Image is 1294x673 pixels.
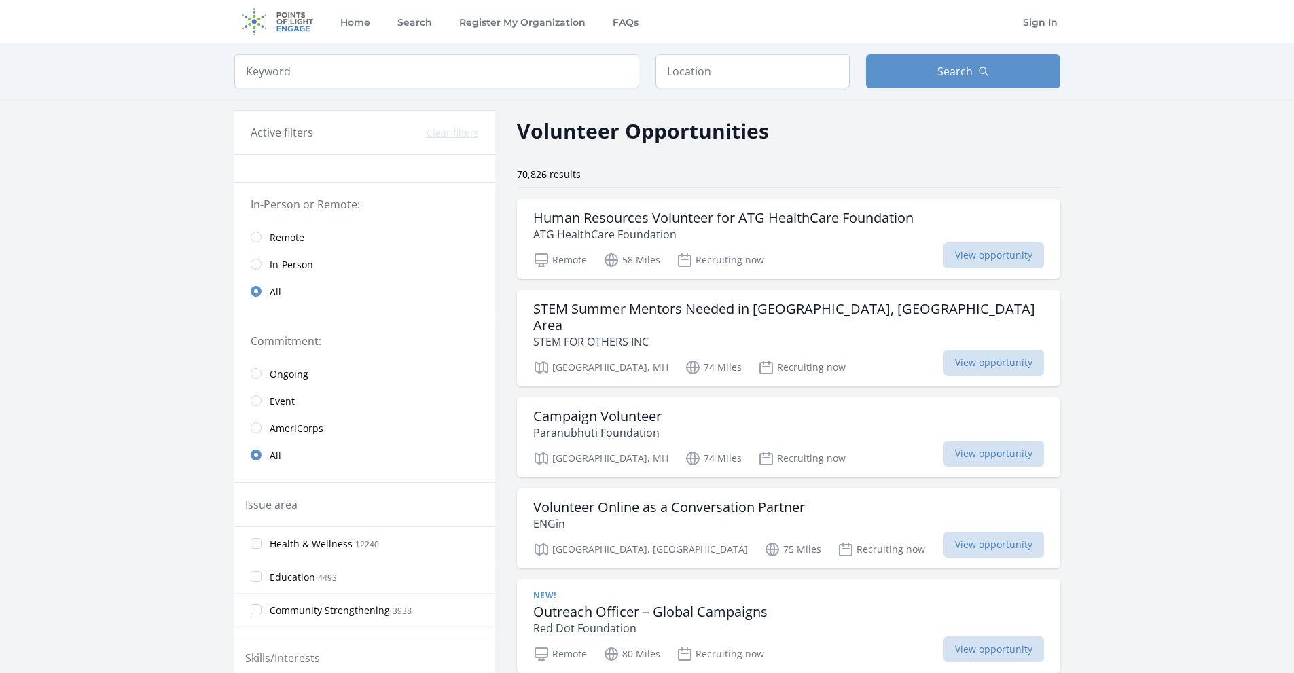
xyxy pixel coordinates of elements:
[251,604,262,615] input: Community Strengthening 3938
[517,168,581,181] span: 70,826 results
[533,450,668,467] p: [GEOGRAPHIC_DATA], MH
[533,226,914,242] p: ATG HealthCare Foundation
[533,646,587,662] p: Remote
[234,278,495,305] a: All
[517,290,1060,386] a: STEM Summer Mentors Needed in [GEOGRAPHIC_DATA], [GEOGRAPHIC_DATA] Area STEM FOR OTHERS INC [GEOG...
[234,54,639,88] input: Keyword
[270,231,304,244] span: Remote
[655,54,850,88] input: Location
[866,54,1060,88] button: Search
[517,579,1060,673] a: New! Outreach Officer – Global Campaigns Red Dot Foundation Remote 80 Miles Recruiting now View o...
[251,571,262,582] input: Education 4493
[677,252,764,268] p: Recruiting now
[234,414,495,441] a: AmeriCorps
[758,359,846,376] p: Recruiting now
[603,646,660,662] p: 80 Miles
[270,422,323,435] span: AmeriCorps
[234,441,495,469] a: All
[533,408,662,424] h3: Campaign Volunteer
[517,397,1060,477] a: Campaign Volunteer Paranubhuti Foundation [GEOGRAPHIC_DATA], MH 74 Miles Recruiting now View oppo...
[533,301,1044,333] h3: STEM Summer Mentors Needed in [GEOGRAPHIC_DATA], [GEOGRAPHIC_DATA] Area
[234,251,495,278] a: In-Person
[251,538,262,549] input: Health & Wellness 12240
[533,515,805,532] p: ENGin
[677,646,764,662] p: Recruiting now
[234,387,495,414] a: Event
[251,124,313,141] h3: Active filters
[838,541,925,558] p: Recruiting now
[758,450,846,467] p: Recruiting now
[685,450,742,467] p: 74 Miles
[603,252,660,268] p: 58 Miles
[251,333,479,349] legend: Commitment:
[270,537,353,551] span: Health & Wellness
[533,210,914,226] h3: Human Resources Volunteer for ATG HealthCare Foundation
[517,488,1060,568] a: Volunteer Online as a Conversation Partner ENGin [GEOGRAPHIC_DATA], [GEOGRAPHIC_DATA] 75 Miles Re...
[234,360,495,387] a: Ongoing
[937,63,973,79] span: Search
[318,572,337,583] span: 4493
[943,441,1044,467] span: View opportunity
[517,199,1060,279] a: Human Resources Volunteer for ATG HealthCare Foundation ATG HealthCare Foundation Remote 58 Miles...
[270,570,315,584] span: Education
[533,359,668,376] p: [GEOGRAPHIC_DATA], MH
[533,604,768,620] h3: Outreach Officer – Global Campaigns
[270,604,390,617] span: Community Strengthening
[533,333,1044,350] p: STEM FOR OTHERS INC
[533,590,556,601] span: New!
[943,532,1044,558] span: View opportunity
[533,252,587,268] p: Remote
[533,620,768,636] p: Red Dot Foundation
[764,541,821,558] p: 75 Miles
[355,539,379,550] span: 12240
[270,285,281,299] span: All
[517,115,769,146] h2: Volunteer Opportunities
[427,126,479,140] button: Clear filters
[393,605,412,617] span: 3938
[943,636,1044,662] span: View opportunity
[533,541,748,558] p: [GEOGRAPHIC_DATA], [GEOGRAPHIC_DATA]
[251,196,479,213] legend: In-Person or Remote:
[234,223,495,251] a: Remote
[533,499,805,515] h3: Volunteer Online as a Conversation Partner
[533,424,662,441] p: Paranubhuti Foundation
[245,650,320,666] legend: Skills/Interests
[270,395,295,408] span: Event
[245,496,298,513] legend: Issue area
[685,359,742,376] p: 74 Miles
[943,350,1044,376] span: View opportunity
[943,242,1044,268] span: View opportunity
[270,449,281,462] span: All
[270,258,313,272] span: In-Person
[270,367,308,381] span: Ongoing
